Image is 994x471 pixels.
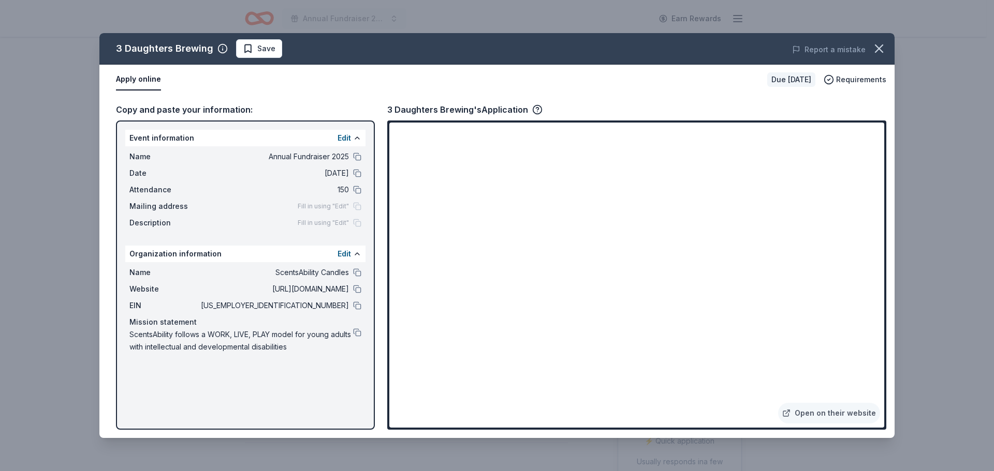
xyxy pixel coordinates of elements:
button: Edit [338,132,351,144]
span: Fill in using "Edit" [298,202,349,210]
span: 150 [199,184,349,196]
span: Name [129,266,199,279]
button: Save [236,39,282,58]
span: Requirements [836,73,886,86]
span: [URL][DOMAIN_NAME] [199,283,349,295]
button: Apply online [116,69,161,90]
span: Date [129,167,199,179]
span: [US_EMPLOYER_IDENTIFICATION_NUMBER] [199,299,349,312]
button: Requirements [824,73,886,86]
div: Event information [125,130,366,146]
div: Mission statement [129,316,361,328]
span: ScentsAbility follows a WORK, LIVE, PLAY model for young adults with intellectual and development... [129,328,353,353]
button: Edit [338,248,351,260]
span: Name [129,150,199,163]
span: Annual Fundraiser 2025 [199,150,349,163]
span: Attendance [129,184,199,196]
span: Website [129,283,199,295]
div: Organization information [125,246,366,262]
span: ScentsAbility Candles [199,266,349,279]
span: Save [257,42,275,55]
span: Fill in using "Edit" [298,219,349,227]
div: 3 Daughters Brewing [116,40,213,57]
div: 3 Daughters Brewing's Application [387,103,543,116]
span: Description [129,217,199,229]
div: Due [DATE] [767,72,815,87]
span: EIN [129,299,199,312]
span: Mailing address [129,200,199,212]
iframe: To enrich screen reader interactions, please activate Accessibility in Grammarly extension settings [389,123,884,428]
button: Report a mistake [792,43,866,56]
a: Open on their website [778,403,880,423]
span: [DATE] [199,167,349,179]
div: Copy and paste your information: [116,103,375,116]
